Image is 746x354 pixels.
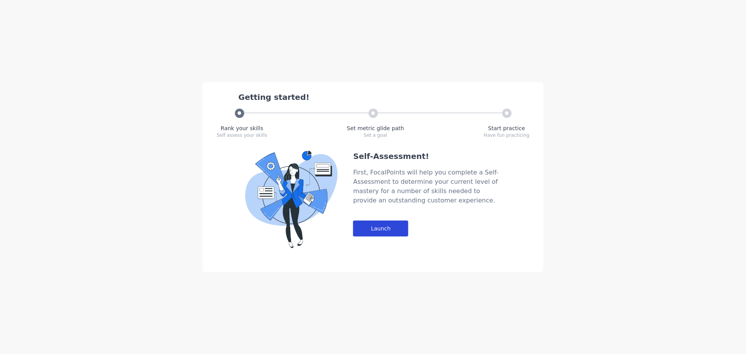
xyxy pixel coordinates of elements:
[217,132,267,138] div: Self assess your skills
[347,124,404,132] div: Set metric glide path
[484,132,530,138] div: Have fun practicing
[239,91,530,102] div: Getting started!
[347,132,404,138] div: Set a goal
[353,150,501,161] div: Self-Assessment!
[353,167,501,205] div: First, FocalPoints will help you complete a Self-Assessment to determine your current level of ma...
[353,220,408,236] div: Launch
[484,124,530,132] div: Start practice
[217,124,267,132] div: Rank your skills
